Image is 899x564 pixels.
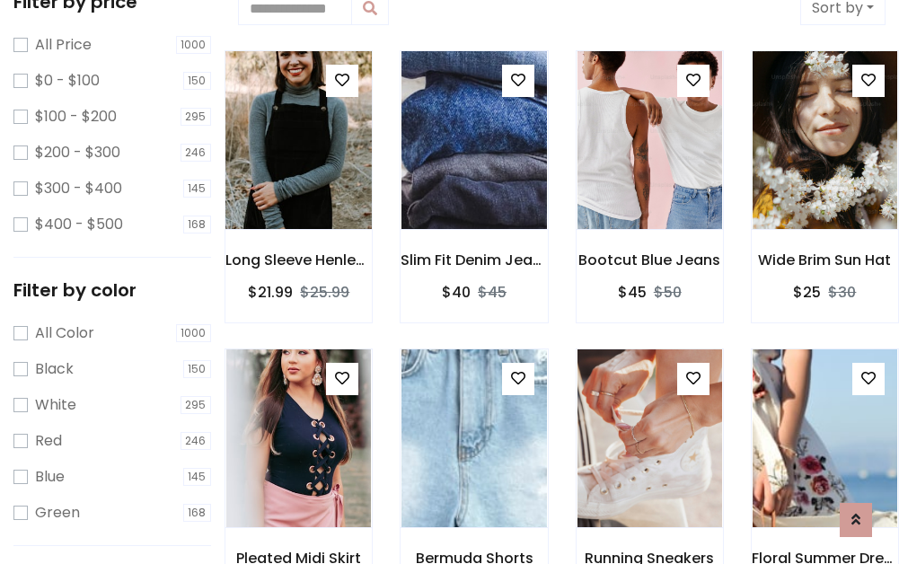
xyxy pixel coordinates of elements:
span: 1000 [176,36,212,54]
del: $45 [478,282,507,303]
del: $30 [828,282,856,303]
label: Green [35,502,80,524]
span: 150 [183,360,212,378]
h6: Wide Brim Sun Hat [752,251,898,269]
label: $0 - $100 [35,70,100,92]
span: 145 [183,468,212,486]
h5: Filter by color [13,279,211,301]
label: White [35,394,76,416]
h6: $40 [442,284,471,301]
label: Red [35,430,62,452]
span: 246 [181,144,212,162]
span: 295 [181,108,212,126]
del: $25.99 [300,282,349,303]
span: 1000 [176,324,212,342]
label: All Price [35,34,92,56]
h6: $45 [618,284,647,301]
h6: $21.99 [248,284,293,301]
label: $300 - $400 [35,178,122,199]
h6: Long Sleeve Henley T-Shirt [225,251,372,269]
span: 145 [183,180,212,198]
del: $50 [654,282,682,303]
label: $200 - $300 [35,142,120,163]
h6: Bootcut Blue Jeans [577,251,723,269]
label: Black [35,358,74,380]
span: 168 [183,504,212,522]
span: 246 [181,432,212,450]
h6: $25 [793,284,821,301]
span: 295 [181,396,212,414]
span: 168 [183,216,212,234]
label: Blue [35,466,65,488]
span: 150 [183,72,212,90]
h6: Slim Fit Denim Jeans [401,251,547,269]
label: All Color [35,322,94,344]
label: $100 - $200 [35,106,117,128]
label: $400 - $500 [35,214,123,235]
